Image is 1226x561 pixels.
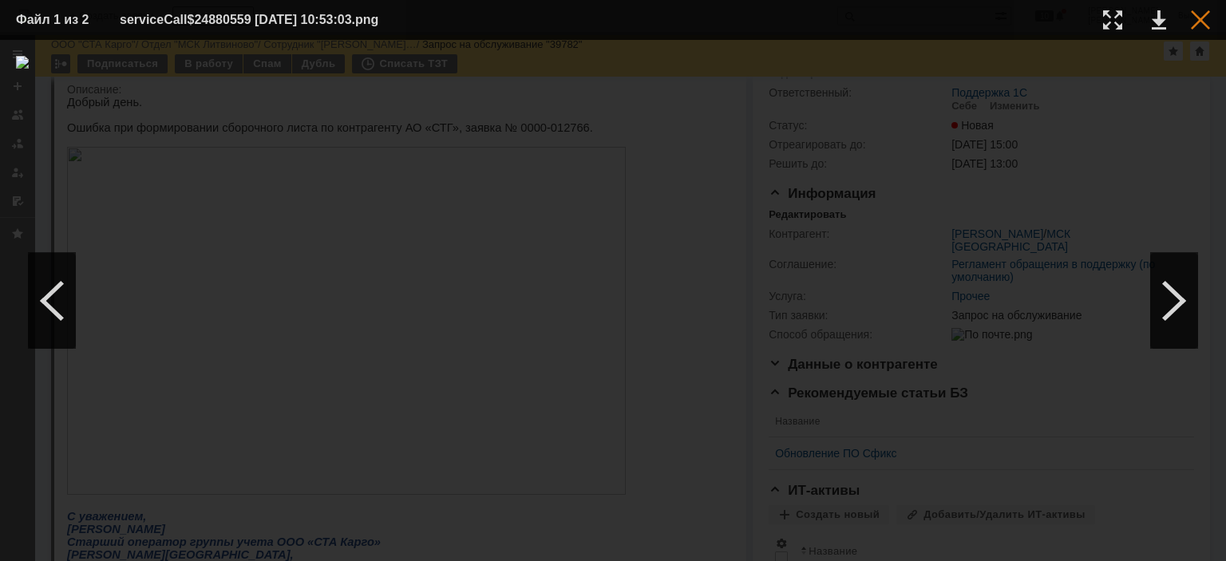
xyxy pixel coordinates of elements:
div: Увеличить масштаб [1103,10,1122,30]
div: serviceCall$24880559 [DATE] 10:53:03.png [120,10,418,30]
div: Следующий файл [1150,253,1198,349]
div: Файл 1 из 2 [16,14,96,26]
div: Предыдущий файл [28,253,76,349]
img: download [16,56,1210,545]
div: Скачать файл [1152,10,1166,30]
div: Закрыть окно (Esc) [1191,10,1210,30]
